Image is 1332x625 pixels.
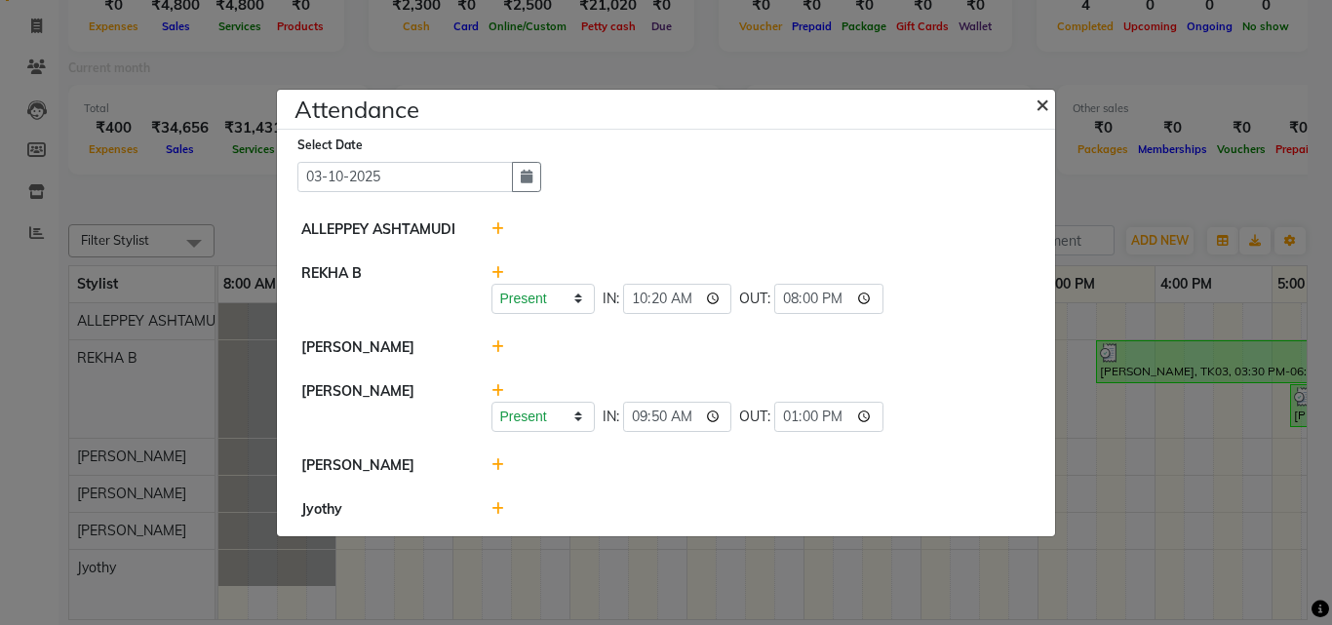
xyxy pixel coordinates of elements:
div: [PERSON_NAME] [287,381,477,432]
label: Select Date [297,137,363,154]
div: [PERSON_NAME] [287,455,477,476]
input: Select date [297,162,513,192]
div: Jyothy [287,499,477,520]
div: [PERSON_NAME] [287,337,477,358]
h4: Attendance [294,92,419,127]
span: × [1036,89,1049,118]
span: IN: [603,407,619,427]
div: REKHA B [287,263,477,314]
span: OUT: [739,407,770,427]
button: Close [1020,76,1069,131]
span: OUT: [739,289,770,309]
div: ALLEPPEY ASHTAMUDI [287,219,477,240]
span: IN: [603,289,619,309]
